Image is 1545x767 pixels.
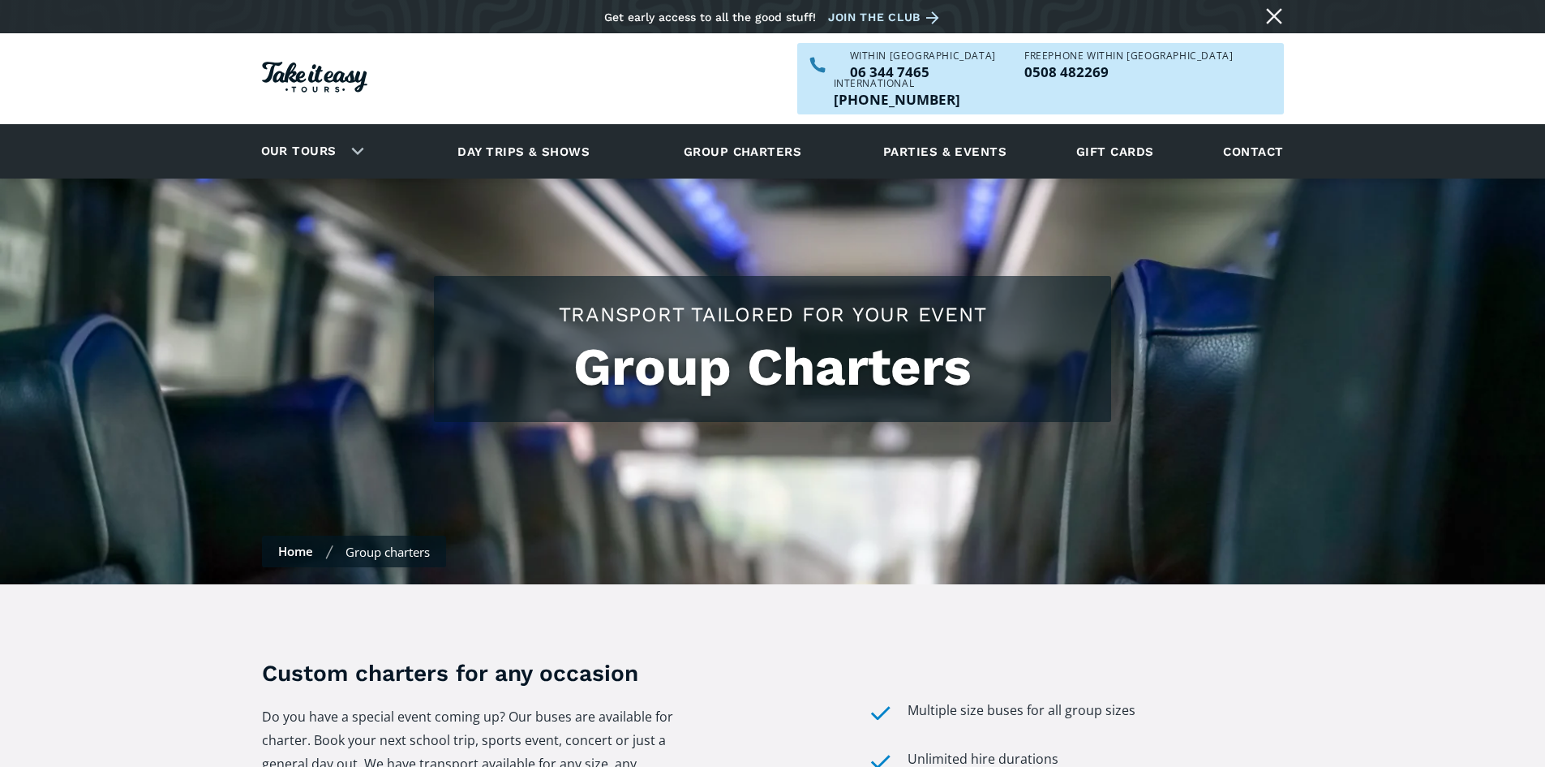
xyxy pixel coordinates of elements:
[604,11,816,24] div: Get early access to all the good stuff!
[834,93,960,106] p: [PHONE_NUMBER]
[850,65,996,79] p: 06 344 7465
[1024,65,1233,79] p: 0508 482269
[850,65,996,79] a: Call us within NZ on 063447465
[262,54,367,105] a: Homepage
[875,129,1015,174] a: Parties & events
[1024,65,1233,79] a: Call us freephone within NZ on 0508482269
[242,129,377,174] div: Our tours
[262,536,446,567] nav: Breadcrumbs
[828,7,945,28] a: Join the club
[1068,129,1162,174] a: Gift cards
[450,300,1095,329] h2: Transport tailored for your event
[262,657,678,689] h3: Custom charters for any occasion
[908,699,1135,727] div: Multiple size buses for all group sizes
[450,337,1095,398] h1: Group Charters
[278,543,313,559] a: Home
[1024,51,1233,61] div: Freephone WITHIN [GEOGRAPHIC_DATA]
[1215,129,1291,174] a: Contact
[834,93,960,106] a: Call us outside of NZ on +6463447465
[1261,3,1287,29] a: Close message
[437,129,610,174] a: Day trips & shows
[262,62,367,93] img: Take it easy Tours logo
[663,129,822,174] a: Group charters
[834,79,960,88] div: International
[850,51,996,61] div: WITHIN [GEOGRAPHIC_DATA]
[345,544,430,560] div: Group charters
[249,132,349,170] a: Our tours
